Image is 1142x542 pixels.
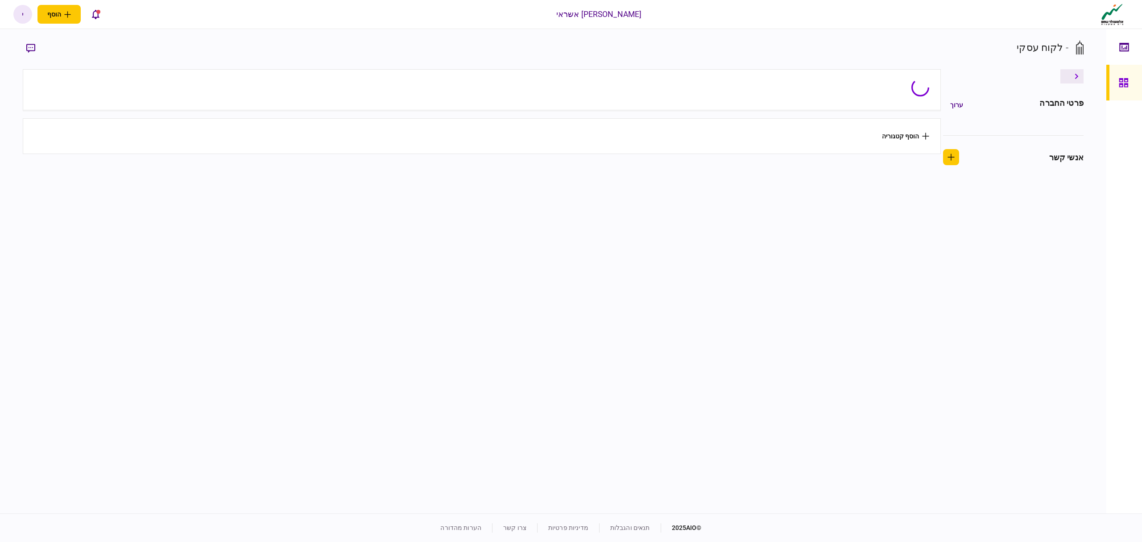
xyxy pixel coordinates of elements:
[661,523,702,533] div: © 2025 AIO
[1049,151,1084,163] div: אנשי קשר
[610,524,650,531] a: תנאים והגבלות
[37,5,81,24] button: פתח תפריט להוספת לקוח
[1099,3,1125,25] img: client company logo
[440,524,481,531] a: הערות מהדורה
[1039,97,1083,113] div: פרטי החברה
[556,8,642,20] div: [PERSON_NAME] אשראי
[548,524,588,531] a: מדיניות פרטיות
[882,133,929,140] button: הוסף קטגוריה
[86,5,105,24] button: פתח רשימת התראות
[943,97,970,113] button: ערוך
[1017,40,1068,55] div: - לקוח עסקי
[503,524,526,531] a: צרו קשר
[13,5,32,24] button: י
